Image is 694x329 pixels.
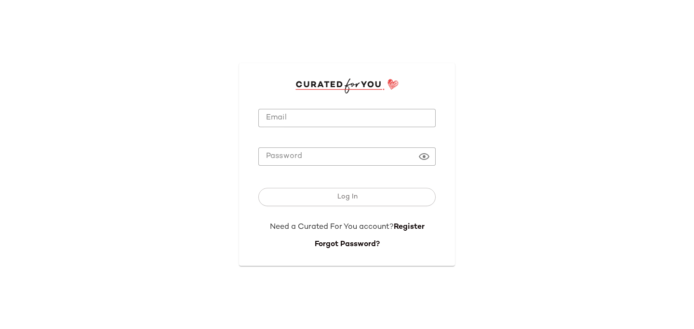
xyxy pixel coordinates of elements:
a: Forgot Password? [315,240,380,249]
img: cfy_login_logo.DGdB1djN.svg [295,79,399,93]
span: Need a Curated For You account? [270,223,394,231]
a: Register [394,223,425,231]
span: Log In [336,193,357,201]
button: Log In [258,188,436,206]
